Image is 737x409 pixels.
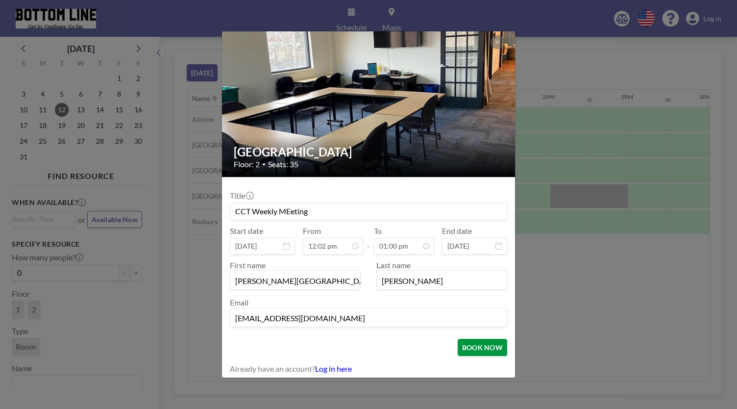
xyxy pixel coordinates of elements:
label: From [303,226,321,236]
h2: [GEOGRAPHIC_DATA] [234,145,504,159]
label: Email [230,298,248,307]
input: Email [230,310,507,327]
button: BOOK NOW [458,339,507,356]
span: • [262,160,266,168]
span: Floor: 2 [234,159,260,169]
label: Title [230,191,253,201]
span: - [367,230,370,251]
label: Last name [376,260,411,270]
label: Start date [230,226,263,236]
input: Last name [377,273,507,289]
input: Guest reservation [230,203,507,220]
label: To [374,226,382,236]
span: Already have an account? [230,364,315,374]
label: End date [442,226,472,236]
label: First name [230,260,266,270]
input: First name [230,273,360,289]
a: Log in here [315,364,352,373]
span: Seats: 35 [268,159,298,169]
